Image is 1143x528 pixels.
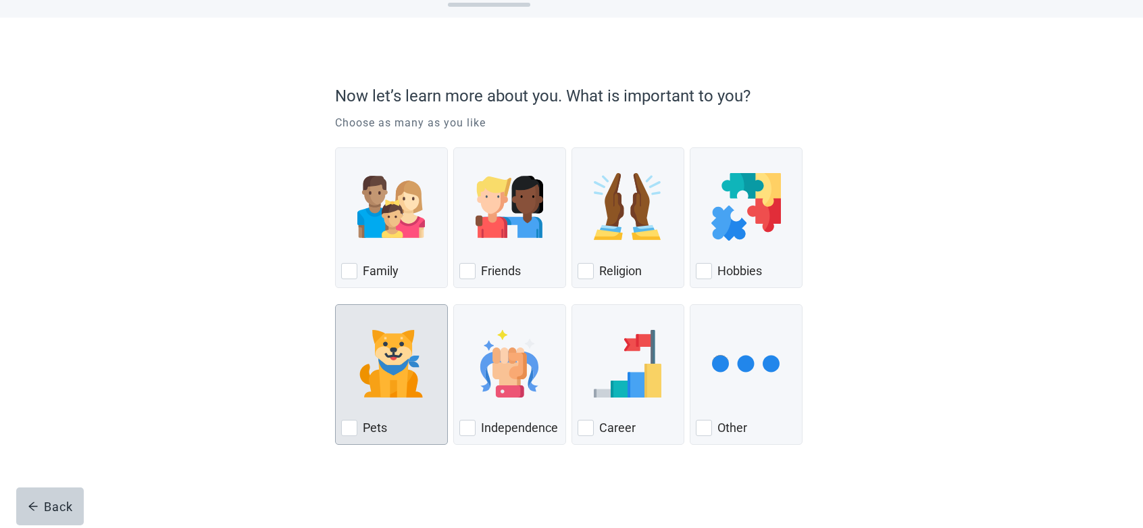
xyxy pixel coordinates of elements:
label: Religion [599,263,642,279]
p: Choose as many as you like [335,115,808,131]
div: Religion, checkbox, not checked [571,147,684,288]
div: Friends, checkbox, not checked [453,147,566,288]
div: Family, checkbox, not checked [335,147,448,288]
div: Other, checkbox, not checked [690,304,803,445]
div: Independence, checkbox, not checked [453,304,566,445]
label: Friends [481,263,521,279]
div: Back [28,500,73,513]
label: Independence [481,420,558,436]
label: Pets [363,420,387,436]
div: Career, checkbox, not checked [571,304,684,445]
label: Career [599,420,636,436]
button: arrow-leftBack [16,487,84,525]
div: Pets, checkbox, not checked [335,304,448,445]
p: Now let’s learn more about you. What is important to you? [335,84,801,108]
div: Hobbies, checkbox, not checked [690,147,803,288]
label: Hobbies [717,263,762,279]
label: Family [363,263,399,279]
label: Other [717,420,747,436]
span: arrow-left [28,501,39,512]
